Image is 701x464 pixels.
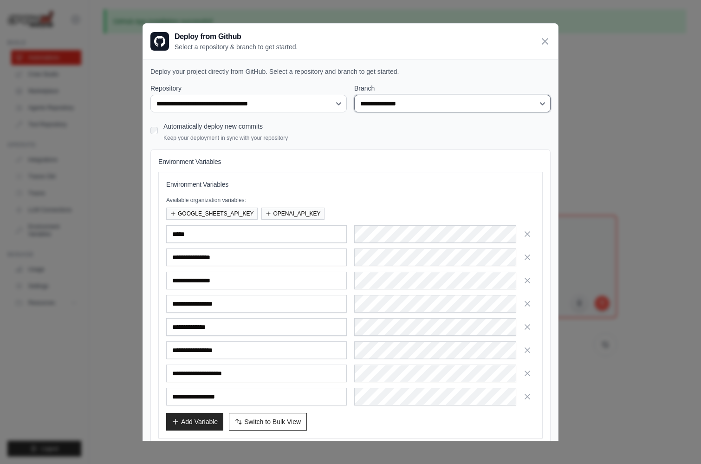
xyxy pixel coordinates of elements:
[166,180,535,189] h3: Environment Variables
[163,134,288,142] p: Keep your deployment in sync with your repository
[158,157,543,166] h4: Environment Variables
[655,419,701,464] iframe: Chat Widget
[150,84,347,93] label: Repository
[175,31,298,42] h3: Deploy from Github
[163,123,263,130] label: Automatically deploy new commits
[354,84,551,93] label: Branch
[166,413,223,431] button: Add Variable
[261,208,325,220] button: OPENAI_API_KEY
[166,196,535,204] p: Available organization variables:
[244,417,301,426] span: Switch to Bulk View
[150,67,551,76] p: Deploy your project directly from GitHub. Select a repository and branch to get started.
[175,42,298,52] p: Select a repository & branch to get started.
[166,208,258,220] button: GOOGLE_SHEETS_API_KEY
[229,413,307,431] button: Switch to Bulk View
